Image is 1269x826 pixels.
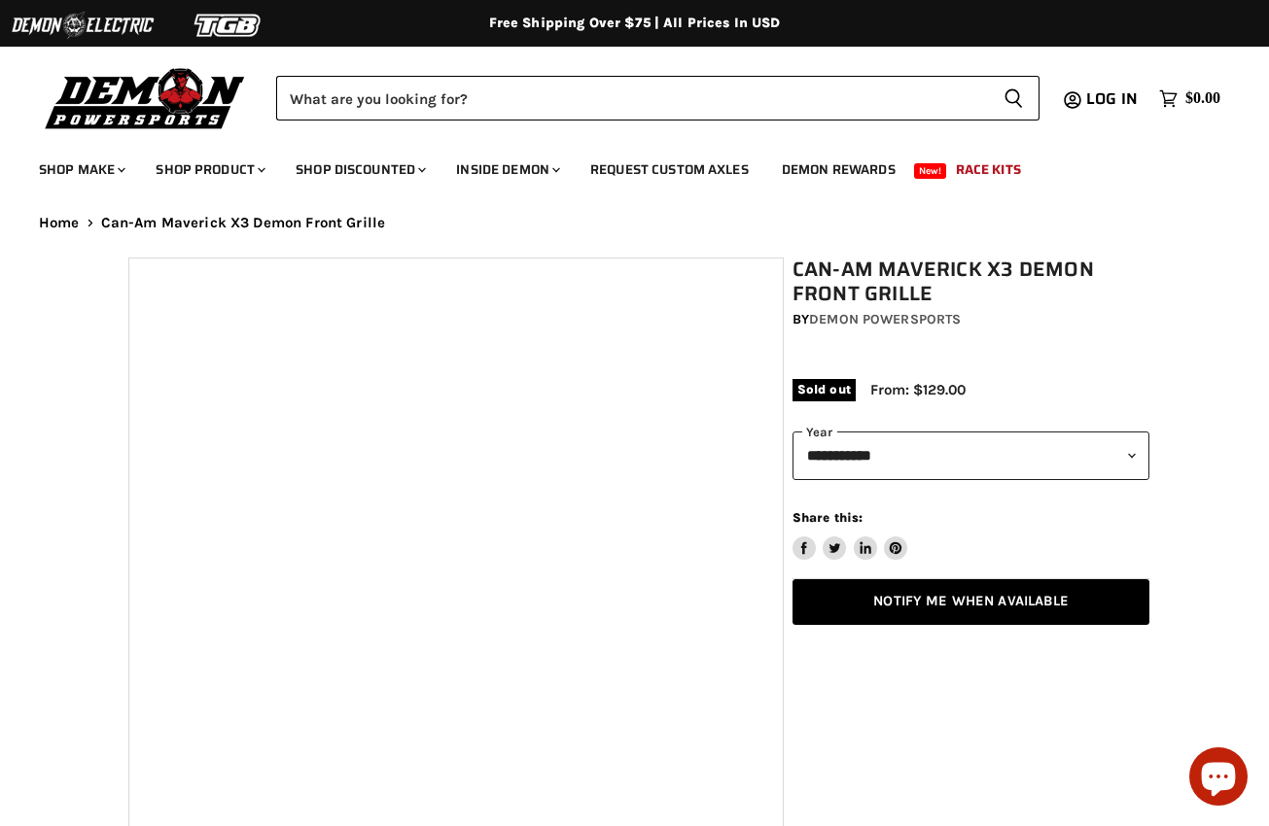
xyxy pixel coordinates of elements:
span: Share this: [793,510,863,525]
button: Search [988,76,1040,120]
div: by [793,309,1150,330]
span: $0.00 [1185,89,1220,108]
a: Demon Rewards [767,150,910,189]
a: Shop Product [141,150,277,189]
form: Product [276,76,1040,120]
span: New! [914,163,947,179]
span: From: $129.00 [870,381,966,398]
a: Request Custom Axles [576,150,763,189]
span: Sold out [793,379,856,400]
inbox-online-store-chat: Shopify online store chat [1183,747,1253,810]
img: Demon Powersports [39,63,252,132]
span: Can-Am Maverick X3 Demon Front Grille [101,215,386,231]
a: Shop Make [24,150,137,189]
span: Log in [1086,86,1138,111]
a: Shop Discounted [281,150,438,189]
a: $0.00 [1149,85,1230,113]
h1: Can-Am Maverick X3 Demon Front Grille [793,258,1150,306]
input: Search [276,76,988,120]
select: year [793,431,1150,479]
a: Notify Me When Available [793,579,1150,625]
a: Home [39,215,80,231]
a: Log in [1077,90,1149,108]
a: Inside Demon [441,150,572,189]
a: Demon Powersports [809,311,961,327]
a: Race Kits [941,150,1036,189]
img: TGB Logo 2 [156,7,301,44]
img: Demon Electric Logo 2 [10,7,156,44]
aside: Share this: [793,509,908,561]
ul: Main menu [24,142,1216,189]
